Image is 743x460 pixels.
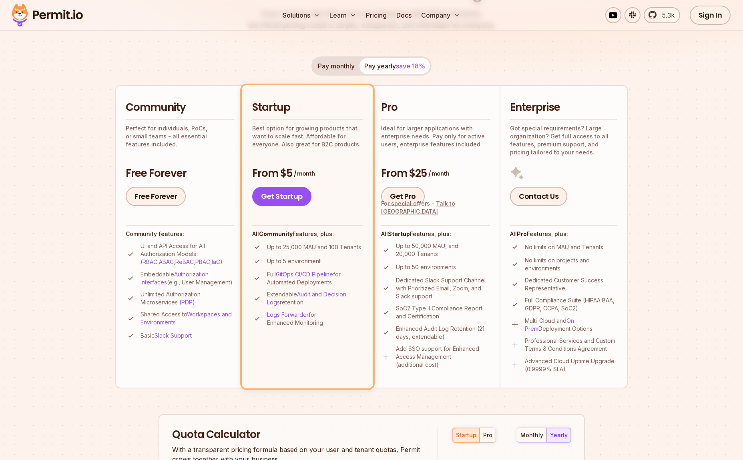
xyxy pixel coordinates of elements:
strong: Pro [517,230,527,237]
h4: All Features, plus: [252,230,363,238]
span: / month [428,170,449,178]
h2: Enterprise [510,100,617,115]
button: Learn [326,7,359,23]
p: Embeddable (e.g., User Management) [141,270,234,286]
div: monthly [520,431,543,439]
h4: All Features, plus: [510,230,617,238]
p: No limits on projects and environments [525,256,617,272]
p: Professional Services and Custom Terms & Conditions Agreement [525,337,617,353]
a: Authorization Interfaces [141,271,209,286]
a: RBAC [143,258,157,265]
p: Perfect for individuals, PoCs, or small teams - all essential features included. [126,124,234,148]
span: 5.3k [657,10,675,20]
h3: From $25 [381,166,490,181]
div: For special offers - [381,200,490,216]
h2: Quota Calculator [172,428,424,442]
p: Full for Automated Deployments [267,270,363,286]
p: Up to 50,000 MAU, and 20,000 Tenants [396,242,490,258]
p: Full Compliance Suite (HIPAA BAA, GDPR, CCPA, SoC2) [525,296,617,312]
h3: From $5 [252,166,363,181]
button: Company [418,7,463,23]
span: / month [294,170,315,178]
img: Permit logo [8,2,86,29]
a: PBAC [195,258,210,265]
p: Up to 25,000 MAU and 100 Tenants [267,243,361,251]
p: Dedicated Slack Support Channel with Prioritized Email, Zoom, and Slack support [396,276,490,300]
p: Multi-Cloud and Deployment Options [525,317,617,333]
p: Shared Access to [141,310,234,326]
a: Docs [393,7,415,23]
a: Get Pro [381,187,425,206]
div: pro [483,431,492,439]
a: Free Forever [126,187,186,206]
h2: Startup [252,100,363,115]
p: SoC2 Type II Compliance Report and Certification [396,304,490,320]
p: No limits on MAU and Tenants [525,243,603,251]
h2: Community [126,100,234,115]
h4: Community features: [126,230,234,238]
p: for Enhanced Monitoring [267,311,363,327]
strong: Startup [388,230,410,237]
p: Add SSO support for Enhanced Access Management (additional cost) [396,345,490,369]
strong: Community [259,230,293,237]
a: Get Startup [252,187,311,206]
a: Audit and Decision Logs [267,291,346,306]
a: 5.3k [644,7,680,23]
p: Enhanced Audit Log Retention (21 days, extendable) [396,325,490,341]
button: Pay monthly [313,58,359,74]
a: Contact Us [510,187,567,206]
a: IaC [212,258,220,265]
p: Basic [141,332,192,340]
a: Sign In [690,6,731,25]
a: GitOps CI/CD Pipeline [276,271,333,278]
p: Extendable retention [267,290,363,306]
h4: All Features, plus: [381,230,490,238]
a: On-Prem [525,317,576,332]
p: Got special requirements? Large organization? Get full access to all features, premium support, a... [510,124,617,156]
h2: Pro [381,100,490,115]
button: Solutions [279,7,323,23]
a: PDP [181,299,193,306]
h3: Free Forever [126,166,234,181]
p: Ideal for larger applications with enterprise needs. Pay only for active users, enterprise featur... [381,124,490,148]
a: ABAC [159,258,174,265]
a: Pricing [363,7,390,23]
p: Unlimited Authorization Microservices ( ) [141,290,234,306]
p: UI and API Access for All Authorization Models ( , , , , ) [141,242,234,266]
p: Up to 5 environment [267,257,321,265]
a: Logs Forwarder [267,311,309,318]
p: Advanced Cloud Uptime Upgrade (0.9999% SLA) [525,357,617,373]
p: Up to 50 environments [396,263,456,271]
a: Slack Support [155,332,192,339]
p: Dedicated Customer Success Representative [525,276,617,292]
a: ReBAC [175,258,194,265]
p: Best option for growing products that want to scale fast. Affordable for everyone. Also great for... [252,124,363,148]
